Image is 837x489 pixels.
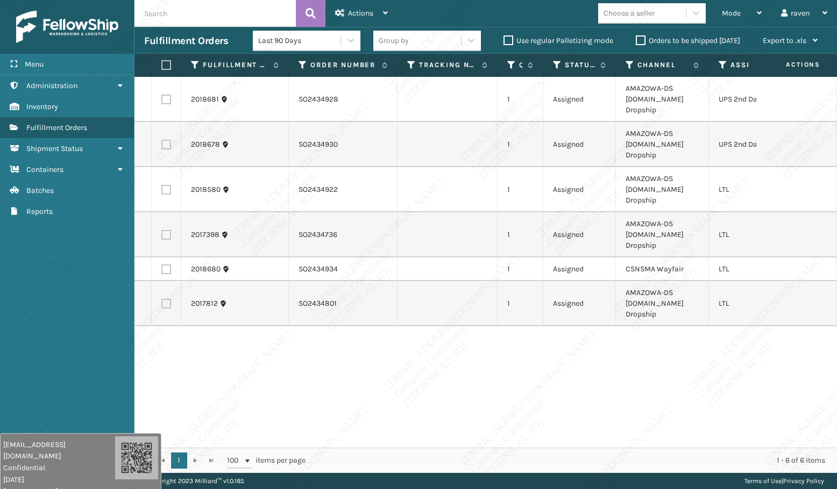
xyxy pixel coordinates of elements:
[26,81,77,90] span: Administration
[227,455,243,466] span: 100
[709,122,812,167] td: UPS 2nd Day Air
[616,122,709,167] td: AMAZOWA-DS [DOMAIN_NAME] Dropship
[498,212,543,257] td: 1
[321,455,825,466] div: 1 - 6 of 6 items
[744,477,782,485] a: Terms of Use
[289,212,398,257] td: SO2434736
[26,123,87,132] span: Fulfillment Orders
[25,60,44,69] span: Menu
[543,281,616,326] td: Assigned
[26,186,54,195] span: Batches
[498,77,543,122] td: 1
[498,122,543,167] td: 1
[543,212,616,257] td: Assigned
[191,184,221,195] a: 2018580
[289,257,398,281] td: SO2434934
[310,60,377,70] label: Order Number
[543,257,616,281] td: Assigned
[616,167,709,212] td: AMAZOWA-DS [DOMAIN_NAME] Dropship
[289,122,398,167] td: SO2434930
[498,167,543,212] td: 1
[519,60,522,70] label: Quantity
[191,264,221,275] a: 2018680
[709,77,812,122] td: UPS 2nd Day Air
[543,77,616,122] td: Assigned
[709,167,812,212] td: LTL
[498,257,543,281] td: 1
[147,473,244,489] p: Copyright 2023 Milliard™ v 1.0.185
[191,139,220,150] a: 2018678
[348,9,373,18] span: Actions
[26,144,83,153] span: Shipment Status
[258,35,342,46] div: Last 90 Days
[144,34,228,47] h3: Fulfillment Orders
[503,36,613,45] label: Use regular Palletizing mode
[203,60,268,70] label: Fulfillment Order Id
[709,257,812,281] td: LTL
[565,60,595,70] label: Status
[752,56,827,74] span: Actions
[171,452,187,469] a: 1
[709,281,812,326] td: LTL
[636,36,740,45] label: Orders to be shipped [DATE]
[3,439,115,462] span: [EMAIL_ADDRESS][DOMAIN_NAME]
[26,102,58,111] span: Inventory
[26,165,63,174] span: Containers
[3,474,115,485] span: [DATE]
[191,94,219,105] a: 2018681
[722,9,741,18] span: Mode
[289,167,398,212] td: SO2434922
[26,207,53,216] span: Reports
[543,122,616,167] td: Assigned
[3,462,115,473] span: Confidential
[419,60,477,70] label: Tracking Number
[763,36,806,45] span: Export to .xls
[783,477,824,485] a: Privacy Policy
[616,281,709,326] td: AMAZOWA-DS [DOMAIN_NAME] Dropship
[191,229,219,240] a: 2017398
[616,257,709,281] td: CSNSMA Wayfair
[637,60,688,70] label: Channel
[227,452,306,469] span: items per page
[289,281,398,326] td: SO2434801
[730,60,791,70] label: Assigned Carrier Service
[604,8,655,19] div: Choose a seller
[709,212,812,257] td: LTL
[543,167,616,212] td: Assigned
[498,281,543,326] td: 1
[744,473,824,489] div: |
[616,212,709,257] td: AMAZOWA-DS [DOMAIN_NAME] Dropship
[16,11,118,43] img: logo
[289,77,398,122] td: SO2434928
[191,298,218,309] a: 2017812
[379,35,409,46] div: Group by
[616,77,709,122] td: AMAZOWA-DS [DOMAIN_NAME] Dropship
